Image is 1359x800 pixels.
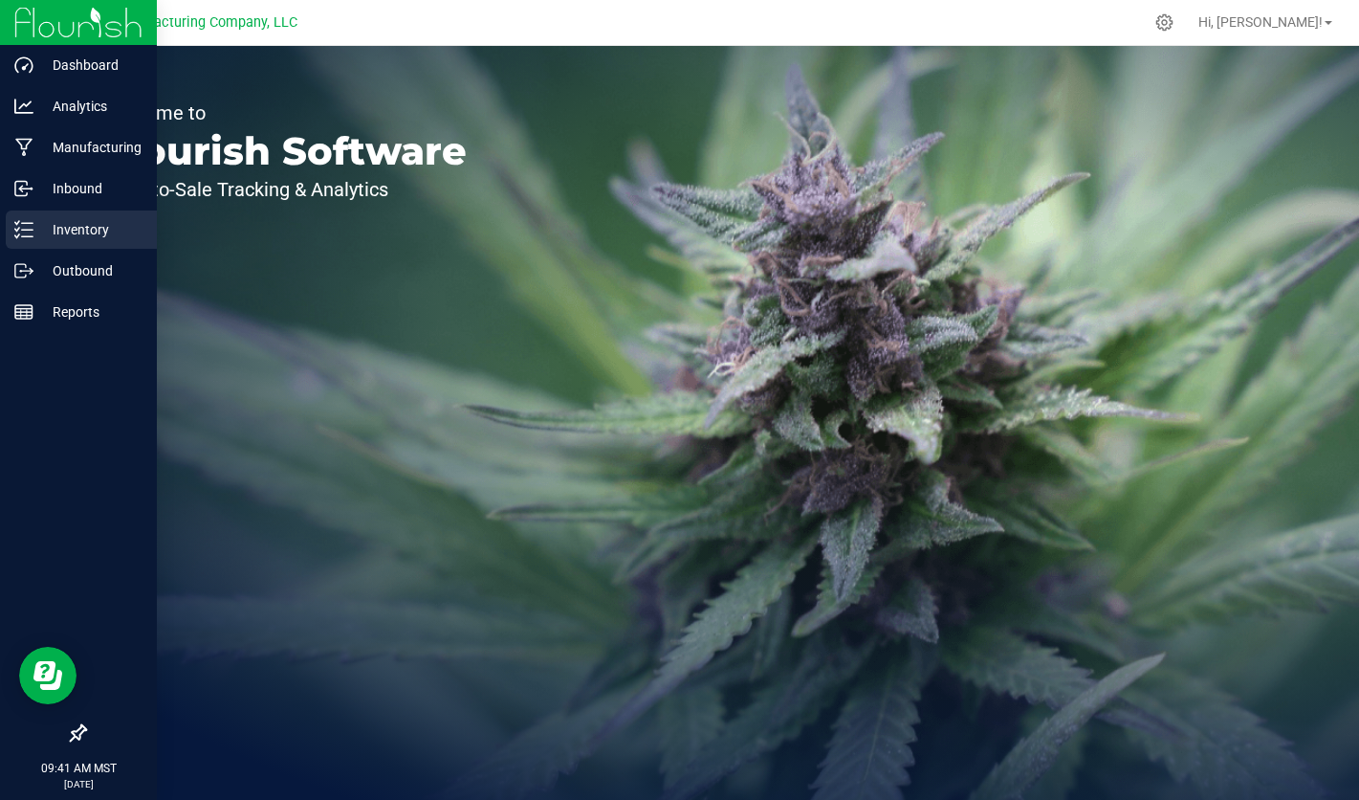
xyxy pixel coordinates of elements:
[14,97,33,116] inline-svg: Analytics
[14,56,33,75] inline-svg: Dashboard
[33,95,148,118] p: Analytics
[103,103,467,122] p: Welcome to
[33,300,148,323] p: Reports
[14,302,33,322] inline-svg: Reports
[33,136,148,159] p: Manufacturing
[9,777,148,791] p: [DATE]
[1152,13,1176,32] div: Manage settings
[33,259,148,282] p: Outbound
[14,261,33,280] inline-svg: Outbound
[33,218,148,241] p: Inventory
[103,132,467,170] p: Flourish Software
[33,54,148,77] p: Dashboard
[1198,14,1323,30] span: Hi, [PERSON_NAME]!
[103,180,467,199] p: Seed-to-Sale Tracking & Analytics
[9,760,148,777] p: 09:41 AM MST
[14,220,33,239] inline-svg: Inventory
[93,14,297,31] span: BB Manufacturing Company, LLC
[19,647,77,704] iframe: Resource center
[14,179,33,198] inline-svg: Inbound
[14,138,33,157] inline-svg: Manufacturing
[33,177,148,200] p: Inbound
